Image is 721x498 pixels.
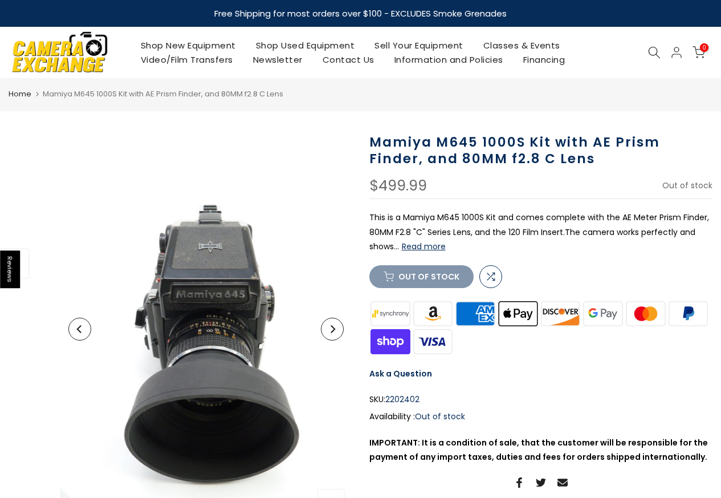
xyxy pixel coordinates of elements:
[557,476,568,489] a: Share on Email
[536,476,546,489] a: Share on Twitter
[624,299,667,327] img: master
[131,52,243,67] a: Video/Film Transfers
[415,411,465,422] span: Out of stock
[243,52,312,67] a: Newsletter
[246,38,365,52] a: Shop Used Equipment
[9,88,31,100] a: Home
[514,476,524,489] a: Share on Facebook
[700,43,708,52] span: 0
[662,180,712,191] span: Out of stock
[369,410,713,424] div: Availability :
[693,46,705,59] a: 0
[496,299,539,327] img: apple pay
[369,134,713,167] h1: Mamiya M645 1000S Kit with AE Prism Finder, and 80MM f2.8 C Lens
[43,88,283,99] span: Mamiya M645 1000S Kit with AE Prism Finder, and 80MM f2.8 C Lens
[384,52,513,67] a: Information and Policies
[369,437,708,463] strong: IMPORTANT: It is a condition of sale, that the customer will be responsible for the payment of an...
[369,179,427,193] div: $499.99
[312,52,384,67] a: Contact Us
[214,7,507,19] strong: Free Shipping for most orders over $100 - EXCLUDES Smoke Grenades
[68,318,91,341] button: Previous
[473,38,570,52] a: Classes & Events
[402,241,446,252] button: Read more
[454,299,497,327] img: american express
[131,38,246,52] a: Shop New Equipment
[369,210,713,254] p: This is a Mamiya M645 1000S Kit and comes complete with the AE Meter Prism Finder, 80MM F2.8 "C" ...
[369,392,713,407] div: SKU:
[369,368,432,379] a: Ask a Question
[412,299,454,327] img: amazon payments
[539,299,582,327] img: discover
[365,38,474,52] a: Sell Your Equipment
[385,392,419,407] span: 2202402
[412,327,454,355] img: visa
[369,327,412,355] img: shopify pay
[369,299,412,327] img: synchrony
[667,299,710,327] img: paypal
[513,52,575,67] a: Financing
[582,299,625,327] img: google pay
[321,318,344,341] button: Next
